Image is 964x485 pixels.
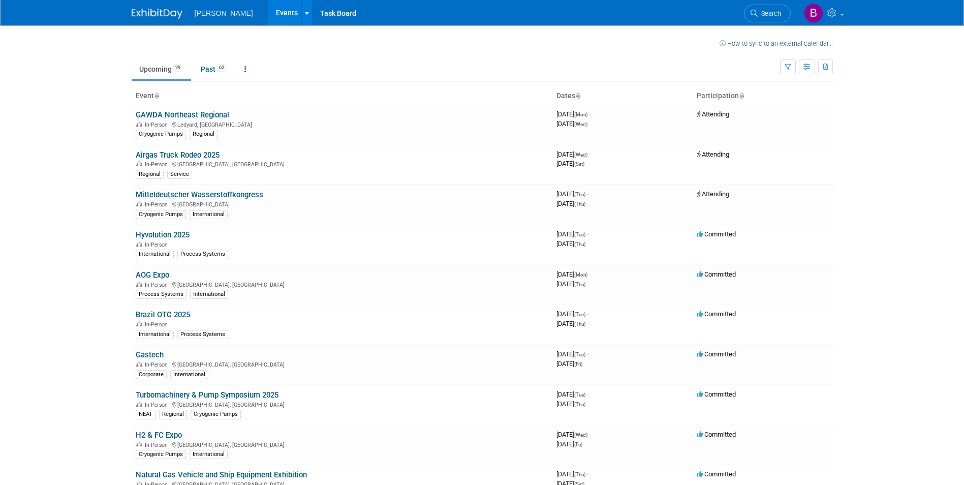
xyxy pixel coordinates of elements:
[697,310,736,318] span: Committed
[136,230,190,239] a: Hyvolution 2025
[744,5,791,22] a: Search
[574,392,585,398] span: (Tue)
[556,431,590,438] span: [DATE]
[589,110,590,118] span: -
[556,270,590,278] span: [DATE]
[697,270,736,278] span: Committed
[136,360,548,368] div: [GEOGRAPHIC_DATA], [GEOGRAPHIC_DATA]
[574,122,587,127] span: (Wed)
[697,150,729,158] span: Attending
[589,270,590,278] span: -
[556,440,582,448] span: [DATE]
[193,59,235,79] a: Past62
[145,361,171,368] span: In-Person
[587,470,588,478] span: -
[574,152,587,158] span: (Wed)
[136,190,263,199] a: Mitteldeutscher Wasserstoffkongress
[136,110,229,119] a: GAWDA Northeast Regional
[556,110,590,118] span: [DATE]
[136,450,186,459] div: Cryogenic Pumps
[136,440,548,448] div: [GEOGRAPHIC_DATA], [GEOGRAPHIC_DATA]
[720,40,833,47] a: How to sync to an external calendar...
[804,4,823,23] img: Behrooz Ershaghi
[697,350,736,358] span: Committed
[136,290,186,299] div: Process Systems
[145,122,171,128] span: In-Person
[574,361,582,367] span: (Fri)
[136,280,548,288] div: [GEOGRAPHIC_DATA], [GEOGRAPHIC_DATA]
[556,240,585,248] span: [DATE]
[556,120,587,128] span: [DATE]
[136,122,142,127] img: In-Person Event
[145,201,171,208] span: In-Person
[575,92,580,100] a: Sort by Start Date
[587,390,588,398] span: -
[574,282,585,287] span: (Thu)
[556,200,585,207] span: [DATE]
[136,210,186,219] div: Cryogenic Pumps
[145,321,171,328] span: In-Person
[136,161,142,166] img: In-Person Event
[552,87,693,105] th: Dates
[556,390,588,398] span: [DATE]
[132,9,182,19] img: ExhibitDay
[170,370,208,379] div: International
[574,272,587,278] span: (Mon)
[177,330,228,339] div: Process Systems
[556,400,585,408] span: [DATE]
[697,390,736,398] span: Committed
[191,410,241,419] div: Cryogenic Pumps
[587,310,588,318] span: -
[697,110,729,118] span: Attending
[556,230,588,238] span: [DATE]
[190,210,228,219] div: International
[587,350,588,358] span: -
[693,87,833,105] th: Participation
[136,370,167,379] div: Corporate
[556,360,582,368] span: [DATE]
[136,442,142,447] img: In-Person Event
[574,312,585,317] span: (Tue)
[136,282,142,287] img: In-Person Event
[216,64,227,72] span: 62
[589,431,590,438] span: -
[136,201,142,206] img: In-Person Event
[574,241,585,247] span: (Thu)
[136,120,548,128] div: Ledyard, [GEOGRAPHIC_DATA]
[136,431,182,440] a: H2 & FC Expo
[556,470,588,478] span: [DATE]
[574,112,587,117] span: (Mon)
[556,150,590,158] span: [DATE]
[574,352,585,357] span: (Tue)
[145,282,171,288] span: In-Person
[556,190,588,198] span: [DATE]
[195,9,253,17] span: [PERSON_NAME]
[136,250,174,259] div: International
[587,230,588,238] span: -
[136,361,142,367] img: In-Person Event
[574,472,585,477] span: (Thu)
[136,160,548,168] div: [GEOGRAPHIC_DATA], [GEOGRAPHIC_DATA]
[574,432,587,438] span: (Wed)
[739,92,744,100] a: Sort by Participation Type
[697,431,736,438] span: Committed
[574,192,585,197] span: (Thu)
[132,59,191,79] a: Upcoming29
[587,190,588,198] span: -
[136,470,307,479] a: Natural Gas Vehicle and Ship Equipment Exhibition
[556,310,588,318] span: [DATE]
[574,442,582,447] span: (Fri)
[697,470,736,478] span: Committed
[190,290,228,299] div: International
[574,232,585,237] span: (Tue)
[589,150,590,158] span: -
[136,390,278,400] a: Turbomachinery & Pump Symposium 2025
[136,150,220,160] a: Airgas Truck Rodeo 2025
[172,64,183,72] span: 29
[136,200,548,208] div: [GEOGRAPHIC_DATA]
[177,250,228,259] div: Process Systems
[136,400,548,408] div: [GEOGRAPHIC_DATA], [GEOGRAPHIC_DATA]
[132,87,552,105] th: Event
[136,410,156,419] div: NEAT
[145,442,171,448] span: In-Person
